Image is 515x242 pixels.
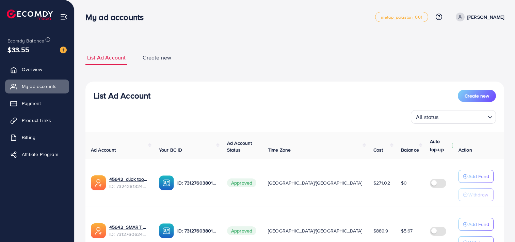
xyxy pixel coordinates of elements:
a: [PERSON_NAME] [453,13,504,21]
span: Billing [22,134,35,141]
img: ic-ba-acc.ded83a64.svg [159,175,174,190]
a: 45642_click too shop 2_1705317160975 [109,176,148,183]
span: Action [458,146,472,153]
span: My ad accounts [22,83,57,90]
a: Affiliate Program [5,148,69,161]
img: ic-ads-acc.e4c84228.svg [91,223,106,238]
img: logo [7,10,53,20]
span: Payment [22,100,41,107]
span: $271.02 [373,179,390,186]
button: Withdraw [458,188,494,201]
a: My ad accounts [5,80,69,93]
span: Create new [143,54,171,62]
div: <span class='underline'>45642_SMART SHOP_1702634775277</span></br>7312760624331620353 [109,224,148,238]
a: Overview [5,63,69,76]
div: Search for option [411,110,496,124]
a: Payment [5,97,69,110]
span: ID: 7324281324339003394 [109,183,148,190]
span: [GEOGRAPHIC_DATA]/[GEOGRAPHIC_DATA] [268,179,363,186]
button: Create new [458,90,496,102]
span: $5.67 [401,227,413,234]
span: $33.55 [7,45,29,54]
button: Add Fund [458,218,494,231]
span: metap_pakistan_001 [381,15,422,19]
span: Create new [465,92,489,99]
span: Ad Account [91,146,116,153]
p: Auto top-up [430,137,450,154]
p: ID: 7312760380101771265 [177,227,216,235]
a: 45642_SMART SHOP_1702634775277 [109,224,148,230]
span: $889.9 [373,227,388,234]
span: [GEOGRAPHIC_DATA]/[GEOGRAPHIC_DATA] [268,227,363,234]
h3: List Ad Account [94,91,150,101]
span: Product Links [22,117,51,124]
a: Billing [5,131,69,144]
img: menu [60,13,68,21]
button: Add Fund [458,170,494,183]
span: Ecomdy Balance [7,37,44,44]
div: <span class='underline'>45642_click too shop 2_1705317160975</span></br>7324281324339003394 [109,176,148,190]
img: ic-ads-acc.e4c84228.svg [91,175,106,190]
span: Ad Account Status [227,140,252,153]
img: image [60,47,67,53]
p: Withdraw [468,191,488,199]
span: Approved [227,178,256,187]
p: Add Fund [468,220,489,228]
p: ID: 7312760380101771265 [177,179,216,187]
h3: My ad accounts [85,12,149,22]
span: Time Zone [268,146,291,153]
span: Balance [401,146,419,153]
p: [PERSON_NAME] [467,13,504,21]
span: List Ad Account [87,54,126,62]
span: Overview [22,66,42,73]
input: Search for option [441,111,485,122]
img: ic-ba-acc.ded83a64.svg [159,223,174,238]
span: All status [415,112,440,122]
span: Cost [373,146,383,153]
span: $0 [401,179,407,186]
span: Affiliate Program [22,151,58,158]
span: ID: 7312760624331620353 [109,231,148,238]
a: Product Links [5,114,69,127]
a: metap_pakistan_001 [375,12,428,22]
span: Approved [227,226,256,235]
span: Your BC ID [159,146,182,153]
p: Add Fund [468,172,489,180]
